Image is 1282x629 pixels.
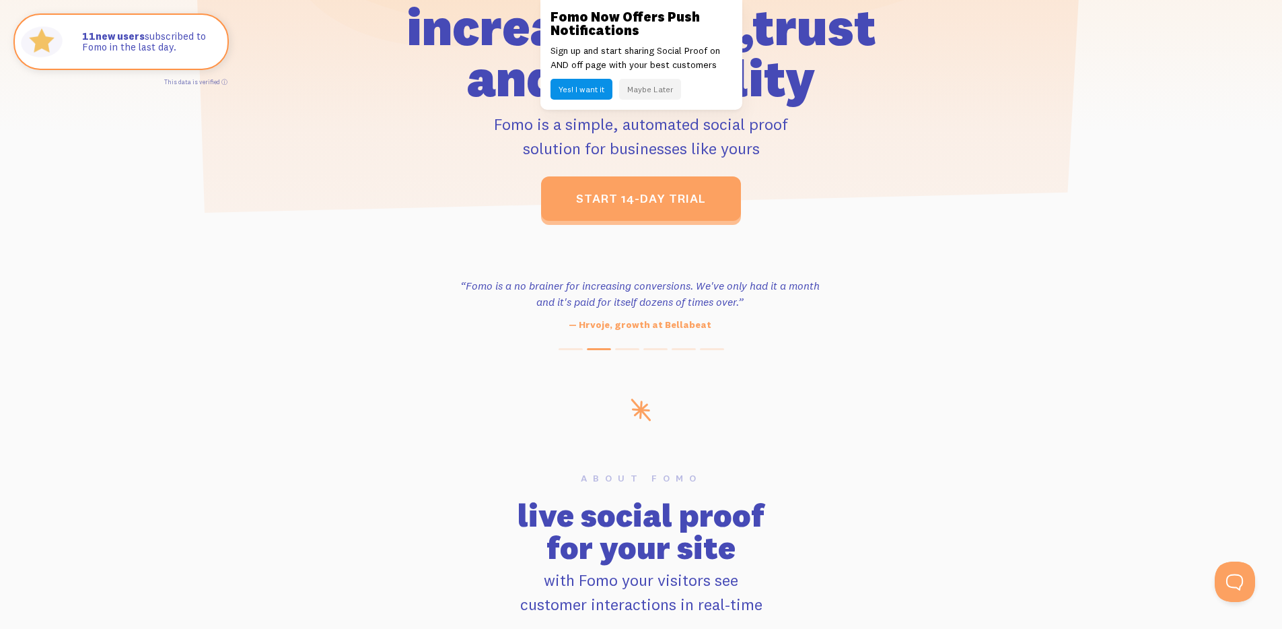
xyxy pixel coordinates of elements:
h1: increase sales, trust and credibility [330,1,953,104]
button: Maybe Later [619,79,681,100]
p: Fomo is a simple, automated social proof solution for businesses like yours [330,112,953,160]
h3: Fomo Now Offers Push Notifications [550,10,732,37]
img: Fomo [17,18,66,66]
p: with Fomo your visitors see customer interactions in real-time [219,568,1064,616]
a: start 14-day trial [541,176,741,221]
h2: live social proof for your site [219,499,1064,564]
strong: new users [82,30,145,42]
p: — Hrvoje, growth at Bellabeat [456,318,824,332]
span: 11 [82,31,96,42]
p: Sign up and start sharing Social Proof on AND off page with your best customers [550,44,732,72]
iframe: Help Scout Beacon - Open [1215,562,1255,602]
h6: About Fomo [219,473,1064,483]
button: Yes! I want it [550,79,612,100]
p: subscribed to Fomo in the last day. [82,31,214,53]
h3: “Fomo is a no brainer for increasing conversions. We've only had it a month and it's paid for its... [456,277,824,310]
a: This data is verified ⓘ [164,78,227,86]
